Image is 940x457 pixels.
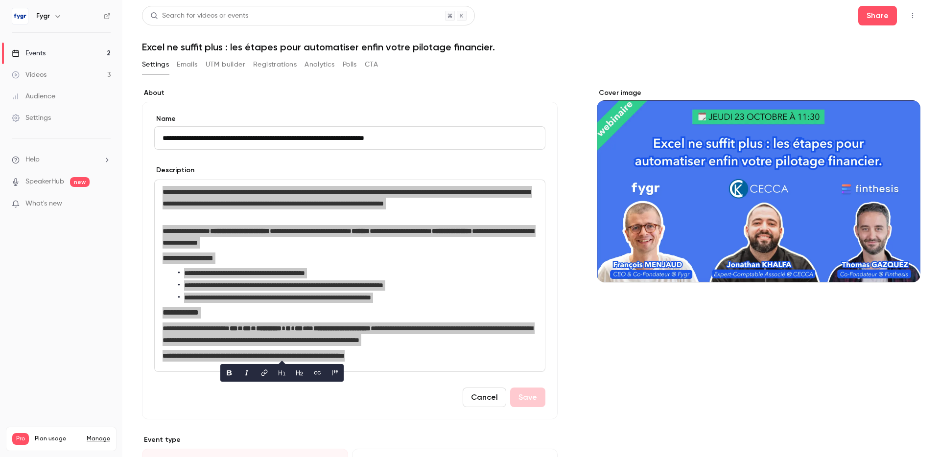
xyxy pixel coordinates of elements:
[12,8,28,24] img: Fygr
[142,88,558,98] label: About
[365,57,378,72] button: CTA
[343,57,357,72] button: Polls
[305,57,335,72] button: Analytics
[142,57,169,72] button: Settings
[221,365,237,381] button: bold
[25,177,64,187] a: SpeakerHub
[206,57,245,72] button: UTM builder
[25,199,62,209] span: What's new
[463,388,506,407] button: Cancel
[142,41,920,53] h1: Excel ne suffit plus : les étapes pour automatiser enfin votre pilotage financier.
[239,365,255,381] button: italic
[12,113,51,123] div: Settings
[12,433,29,445] span: Pro
[25,155,40,165] span: Help
[70,177,90,187] span: new
[327,365,343,381] button: blockquote
[177,57,197,72] button: Emails
[257,365,272,381] button: link
[36,11,50,21] h6: Fygr
[154,114,545,124] label: Name
[155,180,545,371] div: editor
[87,435,110,443] a: Manage
[150,11,248,21] div: Search for videos or events
[12,48,46,58] div: Events
[597,88,920,98] label: Cover image
[253,57,297,72] button: Registrations
[597,88,920,282] section: Cover image
[154,165,194,175] label: Description
[35,435,81,443] span: Plan usage
[858,6,897,25] button: Share
[142,435,558,445] p: Event type
[12,155,111,165] li: help-dropdown-opener
[154,180,545,372] section: description
[12,91,55,101] div: Audience
[12,70,47,80] div: Videos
